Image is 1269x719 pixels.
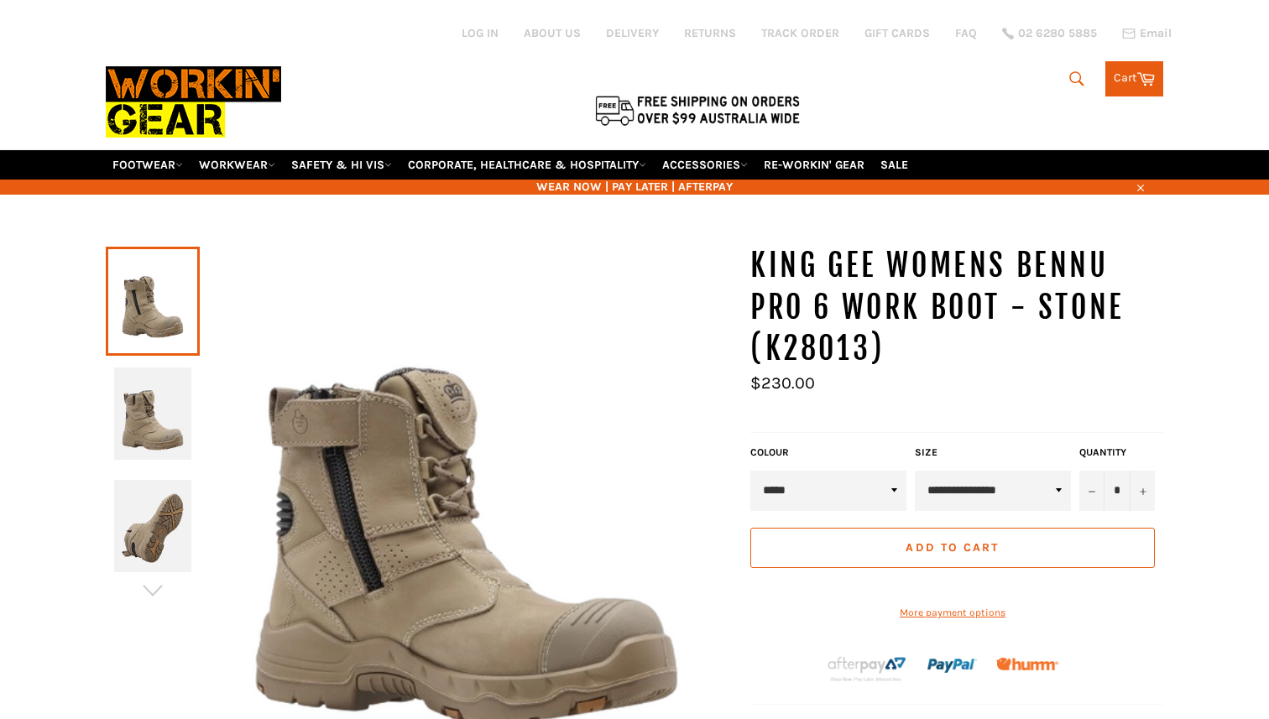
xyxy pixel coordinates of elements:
a: RE-WORKIN' GEAR [757,150,871,180]
img: Afterpay-Logo-on-dark-bg_large.png [826,654,908,683]
a: GIFT CARDS [864,25,930,41]
a: RETURNS [684,25,736,41]
span: Email [1140,28,1172,39]
button: Add to Cart [750,528,1155,568]
img: Workin Gear leaders in Workwear, Safety Boots, PPE, Uniforms. Australia's No.1 in Workwear [106,55,281,149]
button: Reduce item quantity by one [1079,471,1104,511]
img: Flat $9.95 shipping Australia wide [593,92,802,128]
h1: KING GEE Womens Bennu Pro 6 Work Boot - Stone (K28013) [750,245,1163,370]
img: Humm_core_logo_RGB-01_300x60px_small_195d8312-4386-4de7-b182-0ef9b6303a37.png [996,658,1058,670]
label: Size [915,445,1071,460]
a: SALE [874,150,915,180]
span: WEAR NOW | PAY LATER | AFTERPAY [106,179,1163,195]
a: FAQ [955,25,977,41]
a: WORKWEAR [192,150,282,180]
a: FOOTWEAR [106,150,190,180]
a: 02 6280 5885 [1002,28,1097,39]
a: Email [1122,27,1172,40]
span: $230.00 [750,373,815,393]
a: TRACK ORDER [761,25,839,41]
a: More payment options [750,606,1155,620]
a: SAFETY & HI VIS [285,150,399,180]
img: KING GEE Womens Bennu Pro 6 Work Boot - Stone (K28013) - Workin' Gear [114,480,191,572]
label: Quantity [1079,445,1155,460]
label: COLOUR [750,445,906,460]
img: paypal.png [927,641,977,690]
img: KING GEE Womens Bennu Pro 6 Work Boot - Stone (K28013) - Workin' Gear [114,367,191,460]
span: Add to Cart [906,540,999,555]
a: DELIVERY [606,25,659,41]
a: ABOUT US [524,25,581,41]
a: Log in [462,26,499,40]
button: Increase item quantity by one [1130,471,1155,511]
a: Cart [1105,61,1163,96]
span: 02 6280 5885 [1018,28,1097,39]
a: ACCESSORIES [655,150,755,180]
a: CORPORATE, HEALTHCARE & HOSPITALITY [401,150,653,180]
